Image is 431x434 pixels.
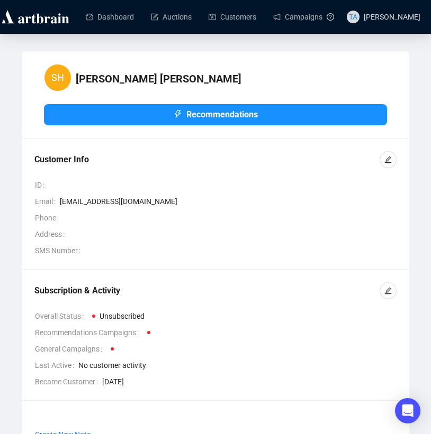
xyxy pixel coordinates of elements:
[76,71,241,86] h4: [PERSON_NAME] [PERSON_NAME]
[364,13,420,21] span: [PERSON_NAME]
[35,179,49,191] span: ID
[102,376,397,387] span: [DATE]
[35,327,143,338] span: Recommendations Campaigns
[60,196,397,207] span: [EMAIL_ADDRESS][DOMAIN_NAME]
[35,196,60,207] span: Email
[78,359,397,371] span: No customer activity
[100,312,145,320] span: Unsubscribed
[34,284,380,297] div: Subscription & Activity
[151,3,192,31] a: Auctions
[44,104,387,125] button: Recommendations
[35,212,63,224] span: Phone
[174,110,182,118] span: thunderbolt
[34,153,380,166] div: Customer Info
[395,398,420,423] div: Open Intercom Messenger
[35,343,106,355] span: General Campaigns
[35,376,102,387] span: Became Customer
[35,310,88,322] span: Overall Status
[35,228,69,240] span: Address
[186,108,258,121] span: Recommendations
[51,70,64,85] span: SH
[35,359,78,371] span: Last Active
[273,3,322,31] a: Campaigns
[349,11,357,23] span: TA
[35,245,85,256] span: SMS Number
[209,3,256,31] a: Customers
[86,3,134,31] a: Dashboard
[384,156,392,163] span: edit
[384,287,392,294] span: edit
